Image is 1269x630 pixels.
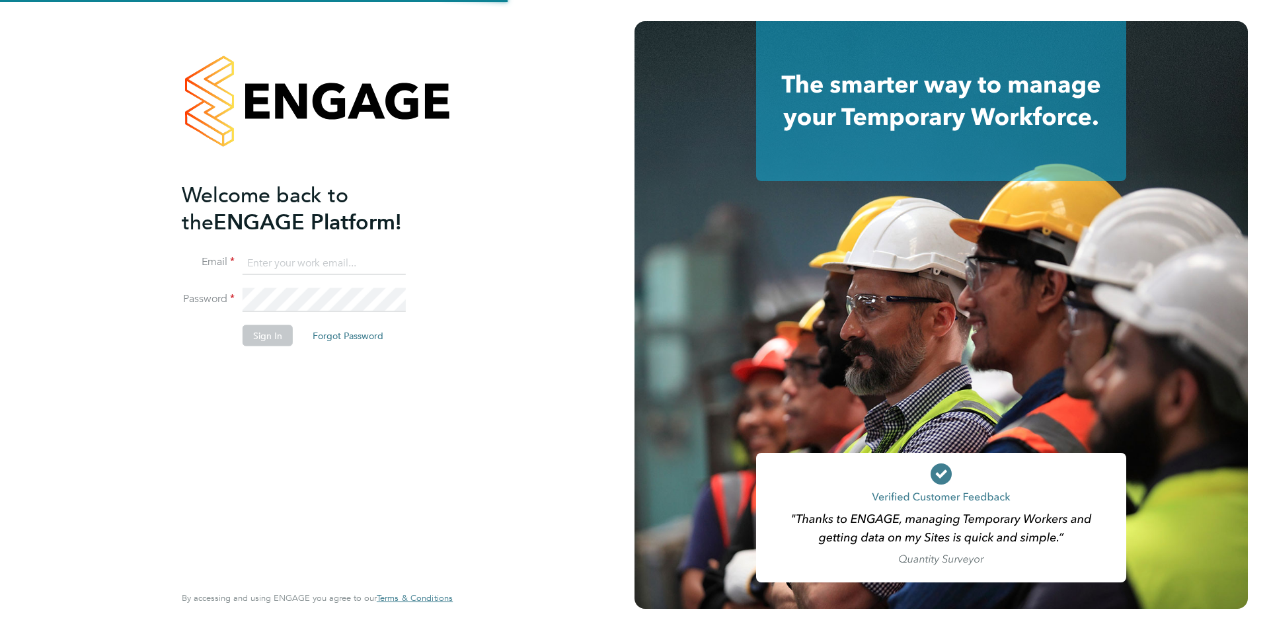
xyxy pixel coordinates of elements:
label: Email [182,255,235,269]
input: Enter your work email... [243,251,406,275]
a: Terms & Conditions [377,593,453,604]
span: By accessing and using ENGAGE you agree to our [182,592,453,604]
button: Sign In [243,325,293,346]
button: Forgot Password [302,325,394,346]
span: Welcome back to the [182,182,348,235]
h2: ENGAGE Platform! [182,181,440,235]
label: Password [182,292,235,306]
span: Terms & Conditions [377,592,453,604]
